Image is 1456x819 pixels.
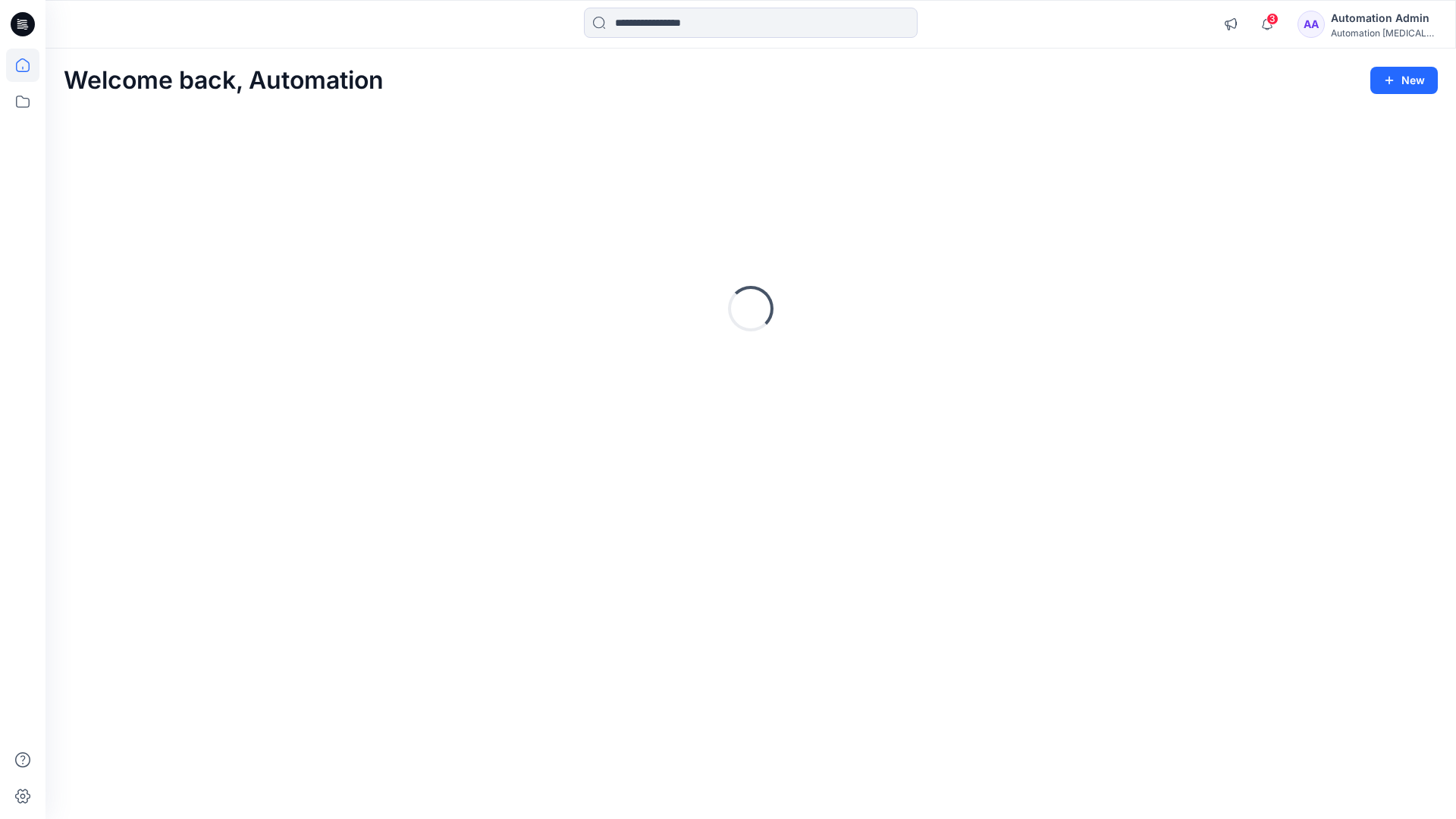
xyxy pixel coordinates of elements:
[1331,9,1437,27] div: Automation Admin
[1266,13,1279,25] span: 3
[1298,11,1325,38] div: AA
[1370,67,1438,94] button: New
[64,67,384,95] h2: Welcome back, Automation
[1331,27,1437,39] div: Automation [MEDICAL_DATA]...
